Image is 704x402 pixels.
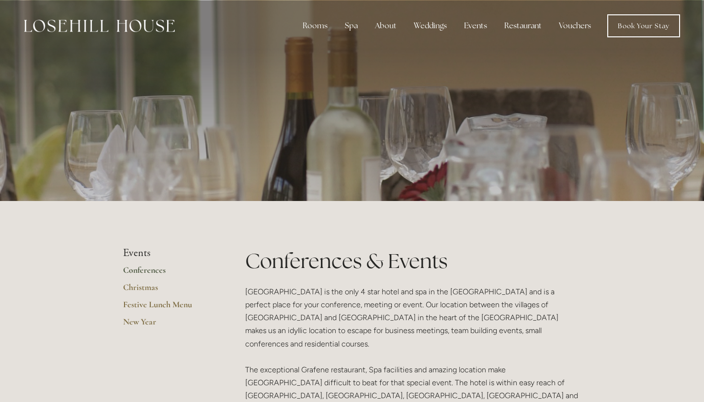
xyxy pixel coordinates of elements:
div: Spa [337,16,365,35]
div: Events [456,16,495,35]
a: Festive Lunch Menu [123,299,215,316]
img: Losehill House [24,20,175,32]
li: Events [123,247,215,259]
div: Rooms [295,16,335,35]
div: Weddings [406,16,454,35]
div: Restaurant [497,16,549,35]
a: Book Your Stay [607,14,680,37]
a: Conferences [123,265,215,282]
div: About [367,16,404,35]
a: New Year [123,316,215,334]
h1: Conferences & Events [245,247,581,275]
a: Vouchers [551,16,599,35]
a: Christmas [123,282,215,299]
